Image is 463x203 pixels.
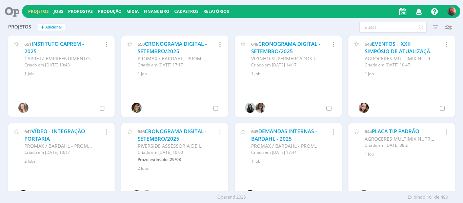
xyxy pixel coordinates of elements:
span: VIZINHO SUPERMERCADOS LTDA [251,55,325,62]
img: G [18,103,28,113]
span: 649 [251,41,258,47]
button: Mídia [124,9,141,14]
span: Projetos [8,24,31,30]
div: 1 Job [365,71,447,77]
div: Criado em [DATE] 10:43 [24,62,94,68]
span: de [434,194,439,201]
span: Cadastros [174,8,199,14]
span: 650 [138,41,145,47]
img: V [245,103,255,113]
span: 29/08 [170,157,181,162]
button: Propostas [66,9,95,14]
a: EVENTOS | XXII SIMPÓSIO DE ATUALIZAÇÃO EM POSTURA COMERCIAL [365,40,434,62]
span: + [41,24,44,31]
img: C [255,103,265,113]
a: Relatórios [203,8,229,14]
a: VÍDEO - INTEGRAÇÃO PORTARIA [24,128,85,142]
span: Prazo estimado: [138,157,168,162]
span: RIVERSIDE ASSESSORIA DE INVESTIMENTOS LTDA [138,143,249,149]
a: Jobs [54,8,63,14]
img: C [447,7,456,16]
div: Criado em [DATE] 08:21 [365,142,434,148]
a: DEMANDAS INTERNAS - BARDAHL - 2025 [251,128,317,142]
a: CRONOGRAMA DIGITAL - SETEMBRO/2025 [138,40,207,55]
img: S [245,190,255,200]
button: +Adicionar [38,24,65,31]
img: S [132,103,142,113]
a: Produção [98,8,122,14]
button: Jobs [52,9,65,14]
span: 645 [251,128,258,135]
span: 646 [138,128,145,135]
img: T [359,190,369,200]
span: PROMAX / BARDAHL - PROMAX PRODUTOS MÁXIMOS S/A INDÚSTRIA E COMÉRCIO [138,55,323,62]
div: Criado em [DATE] 10:17 [24,149,94,156]
div: 1 Job [24,71,107,77]
button: Produção [96,9,124,14]
div: 1 Job [251,71,334,77]
div: 2 Jobs [138,165,220,171]
a: PLACA TIP PADRÃO [372,128,419,135]
button: C [447,5,456,17]
a: Projetos [28,8,49,14]
span: PROMAX / BARDAHL - PROMAX PRODUTOS MÁXIMOS S/A INDÚSTRIA E COMÉRCIO [251,143,437,149]
span: CAPRETZ EMPREENDIMENTOS IMOBILIARIOS LTDA [24,55,138,62]
div: Criado em [DATE] 10:47 [365,62,434,68]
a: Propostas [68,8,93,14]
a: CRONOGRAMA DIGITAL - SETEMBRO/2025 [138,128,207,142]
img: C [132,190,142,200]
a: Mídia [126,8,139,14]
span: 648 [365,41,372,47]
button: Relatórios [201,9,231,14]
span: PROMAX / BARDAHL - PROMAX PRODUTOS MÁXIMOS S/A INDÚSTRIA E COMÉRCIO [24,143,210,149]
span: 644 [365,128,372,135]
div: Criado em [DATE] 12:44 [251,149,321,156]
div: Criado em [DATE] 14:17 [251,62,321,68]
input: Busca [359,22,427,33]
a: CRONOGRAMA DIGITAL - SETEMBRO/2025 [251,40,320,55]
div: 2 Jobs [24,158,107,164]
div: 1 Job [138,71,220,77]
span: 16 [427,194,431,201]
img: S [18,190,28,200]
img: T [142,190,152,200]
button: Financeiro [142,9,172,14]
span: 651 [24,41,32,47]
a: INSTITUTO CAPREM - 2025 [24,40,84,55]
span: 493 [441,194,448,201]
div: 1 Job [251,158,334,164]
button: Cadastros [172,9,201,14]
div: Criado em [DATE] 10:00 [138,149,207,156]
span: 647 [24,128,32,135]
div: 1 Job [365,151,447,157]
img: T [359,103,369,113]
button: Projetos [26,9,51,14]
a: Financeiro [144,8,169,14]
div: Criado em [DATE] 17:17 [138,62,207,68]
span: Exibindo [408,194,425,201]
span: Adicionar [45,25,62,29]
